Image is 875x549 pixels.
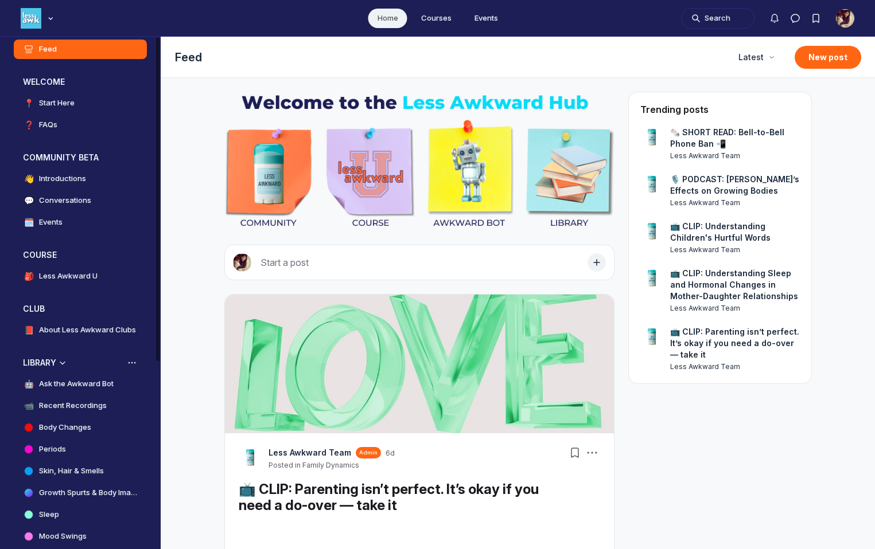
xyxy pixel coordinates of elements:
[670,198,800,208] a: View user profile
[39,44,57,55] h4: Feed
[14,440,147,459] a: Periods
[39,444,66,455] h4: Periods
[640,127,663,150] a: View user profile
[23,152,99,163] h3: COMMUNITY BETA
[23,217,34,228] span: 🗓️
[14,148,147,167] button: COMMUNITY BETACollapse space
[14,40,147,59] a: Feed
[224,245,615,280] button: Start a post
[14,115,147,135] a: ❓FAQs
[23,270,34,282] span: 🎒
[359,449,378,457] span: Admin
[23,378,34,390] span: 🤖
[670,174,800,197] a: 🎙️ PODCAST: [PERSON_NAME]’s Effects on Growing Bodies
[39,509,59,520] h4: Sleep
[640,104,709,115] h4: Trending posts
[39,97,75,109] h4: Start Here
[14,396,147,415] a: 📹Recent Recordings
[14,418,147,437] a: Body Changes
[23,76,65,88] h3: WELCOME
[39,324,136,336] h4: About Less Awkward Clubs
[175,49,722,65] h1: Feed
[670,127,800,150] a: 🗞️ SHORT READ: Bell-to-Bell Phone Ban 📲
[14,461,147,481] a: Skin, Hair & Smells
[465,9,507,28] a: Events
[23,249,57,261] h3: COURSE
[23,97,34,109] span: 📍
[21,8,41,29] img: Less Awkward Hub logo
[39,422,91,433] h4: Body Changes
[640,268,663,291] a: View user profile
[764,8,785,29] button: Notifications
[785,8,806,29] button: Direct messages
[14,213,147,232] a: 🗓️Events
[14,266,147,286] a: 🎒Less Awkward U
[23,324,34,336] span: 📕
[14,354,147,372] button: LIBRARYCollapse space
[738,52,764,63] span: Latest
[14,169,147,189] a: 👋Introductions
[14,374,147,394] a: 🤖Ask the Awkward Bot
[39,270,98,282] h4: Less Awkward U
[14,73,147,91] button: WELCOMECollapse space
[386,449,395,458] a: 6d
[39,195,91,206] h4: Conversations
[670,326,800,360] a: 📺 CLIP: Parenting isn’t perfect. It’s okay if you need a do-over — take it
[260,257,309,268] span: Start a post
[412,9,461,28] a: Courses
[14,191,147,210] a: 💬Conversations
[14,483,147,503] a: Growth Spurts & Body Image
[23,195,34,206] span: 💬
[681,8,755,29] button: Search
[14,300,147,318] button: CLUBCollapse space
[584,445,600,461] button: Post actions
[126,357,138,368] button: View space group options
[161,37,875,78] header: Page Header
[225,295,614,433] img: post cover image
[368,9,407,28] a: Home
[23,119,34,131] span: ❓
[39,173,86,185] h4: Introductions
[269,447,351,458] a: View Less Awkward Team profile
[640,221,663,244] a: View user profile
[670,268,800,302] a: 📺 CLIP: Understanding Sleep and Hormonal Changes in Mother-Daughter Relationships
[14,320,147,340] a: 📕About Less Awkward Clubs
[670,245,800,255] a: View user profile
[39,465,104,477] h4: Skin, Hair & Smells
[14,527,147,546] a: Mood Swings
[269,447,395,470] button: View Less Awkward Team profileAdmin6dPosted in Family Dynamics
[23,173,34,185] span: 👋
[640,174,663,197] a: View user profile
[14,246,147,264] button: COURSECollapse space
[39,119,57,131] h4: FAQs
[39,531,87,542] h4: Mood Swings
[567,445,583,461] button: Bookmarks
[795,46,861,69] button: New post
[239,481,539,513] a: 📺 CLIP: Parenting isn’t perfect. It’s okay if you need a do-over — take it
[670,151,800,161] a: View user profile
[732,47,781,68] button: Latest
[39,217,63,228] h4: Events
[269,461,359,470] button: Posted in Family Dynamics
[39,487,138,499] h4: Growth Spurts & Body Image
[670,221,800,244] a: 📺 CLIP: Understanding Children's Hurtful Words
[670,362,800,372] a: View user profile
[14,93,147,113] a: 📍Start Here
[670,303,800,313] a: View user profile
[14,505,147,524] a: Sleep
[23,303,45,315] h3: CLUB
[806,8,826,29] button: Bookmarks
[239,447,262,470] a: View Less Awkward Team profile
[57,357,68,368] div: Collapse space
[836,9,854,28] button: User menu options
[39,400,107,411] h4: Recent Recordings
[39,378,114,390] h4: Ask the Awkward Bot
[640,326,663,349] a: View user profile
[21,7,56,30] button: Less Awkward Hub logo
[23,400,34,411] span: 📹
[23,357,56,368] h3: LIBRARY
